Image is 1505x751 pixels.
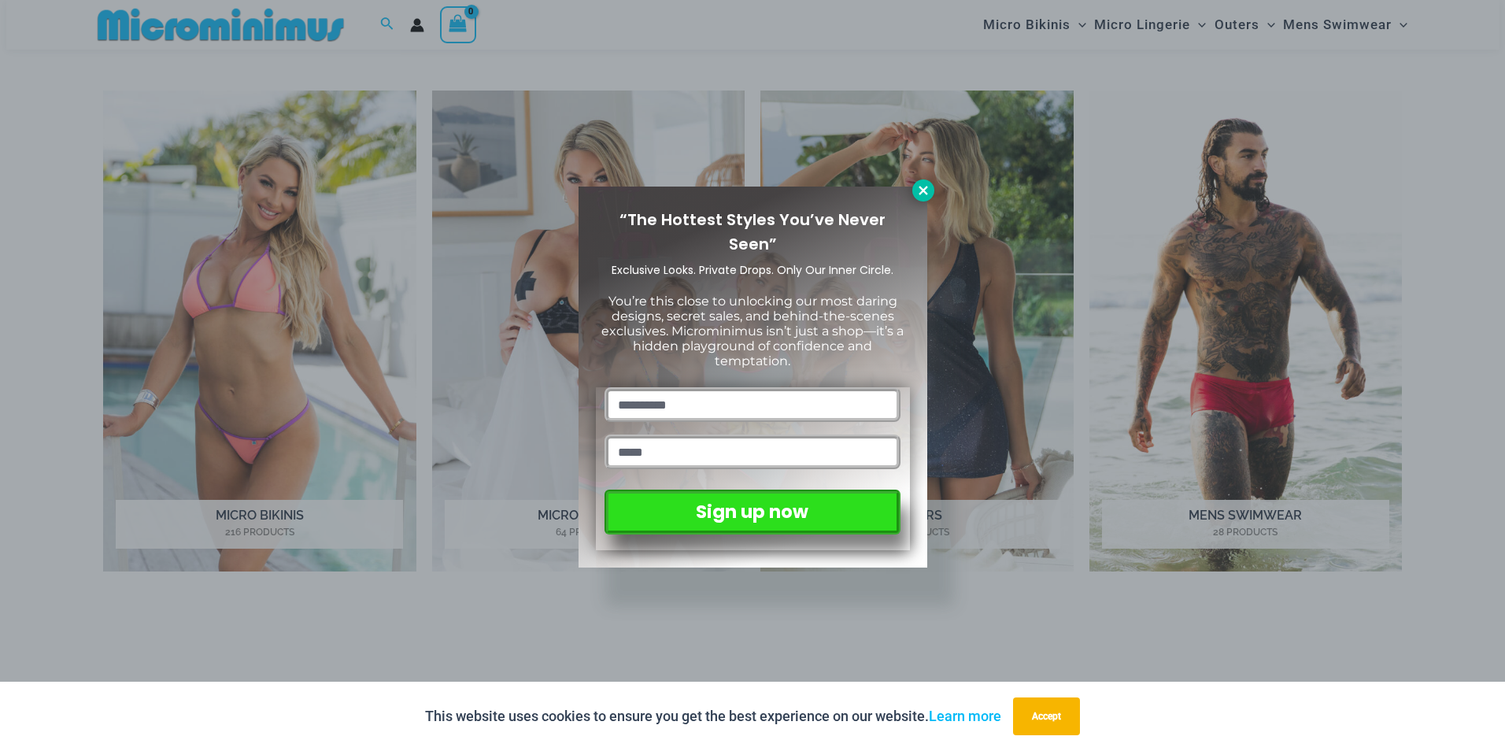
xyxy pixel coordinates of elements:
[1013,697,1080,735] button: Accept
[612,262,893,278] span: Exclusive Looks. Private Drops. Only Our Inner Circle.
[425,705,1001,728] p: This website uses cookies to ensure you get the best experience on our website.
[929,708,1001,724] a: Learn more
[912,179,934,202] button: Close
[605,490,900,535] button: Sign up now
[601,294,904,369] span: You’re this close to unlocking our most daring designs, secret sales, and behind-the-scenes exclu...
[619,209,886,255] span: “The Hottest Styles You’ve Never Seen”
